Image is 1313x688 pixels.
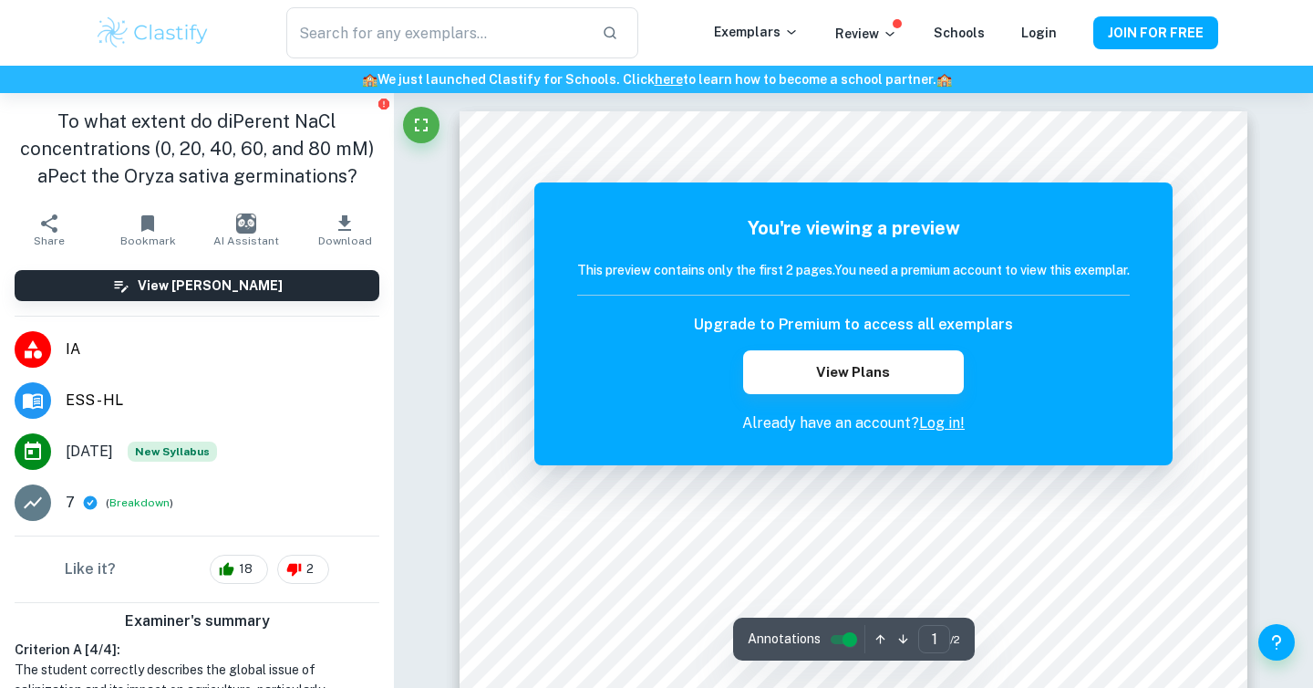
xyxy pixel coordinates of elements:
button: JOIN FOR FREE [1093,16,1218,49]
span: New Syllabus [128,442,217,462]
span: 🏫 [936,72,952,87]
h6: We just launched Clastify for Schools. Click to learn how to become a school partner. [4,69,1309,89]
button: Fullscreen [403,107,439,143]
button: Download [295,204,394,255]
p: Already have an account? [577,412,1130,434]
div: Starting from the May 2026 session, the ESS IA requirements have changed. We created this exempla... [128,442,217,462]
span: ESS - HL [66,390,379,412]
span: AI Assistant [213,235,279,247]
span: Annotations [748,630,821,649]
p: 7 [66,492,75,514]
span: / 2 [950,631,960,648]
span: 18 [229,560,263,579]
img: AI Assistant [236,214,256,234]
h6: View [PERSON_NAME] [138,276,283,296]
div: 18 [210,555,268,584]
h6: Criterion A [ 4 / 4 ]: [15,640,379,660]
span: [DATE] [66,441,113,463]
div: 2 [277,555,329,584]
p: Review [835,24,897,44]
p: Exemplars [714,22,799,42]
a: Login [1021,26,1057,40]
h1: To what extent do diPerent NaCl concentrations (0, 20, 40, 60, and 80 mM) aPect the Oryza sativa ... [15,108,379,190]
button: Help and Feedback [1258,624,1295,661]
span: ( ) [106,495,173,512]
h5: You're viewing a preview [577,214,1130,242]
h6: Like it? [65,558,116,580]
span: Bookmark [120,235,176,247]
a: Log in! [919,414,965,432]
a: here [655,72,683,87]
button: View Plans [743,350,964,394]
span: IA [66,339,379,360]
button: Bookmark [98,204,197,255]
h6: This preview contains only the first 2 pages. You need a premium account to view this exemplar. [577,260,1130,280]
button: Breakdown [109,495,170,511]
span: 🏫 [362,72,377,87]
input: Search for any exemplars... [286,7,587,58]
a: Schools [934,26,985,40]
span: 2 [296,560,324,579]
h6: Upgrade to Premium to access all exemplars [694,314,1013,336]
img: Clastify logo [95,15,211,51]
button: Report issue [377,97,390,110]
span: Share [34,235,65,247]
button: AI Assistant [197,204,295,255]
span: Download [318,235,372,247]
h6: Examiner's summary [7,610,387,632]
button: View [PERSON_NAME] [15,270,379,301]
